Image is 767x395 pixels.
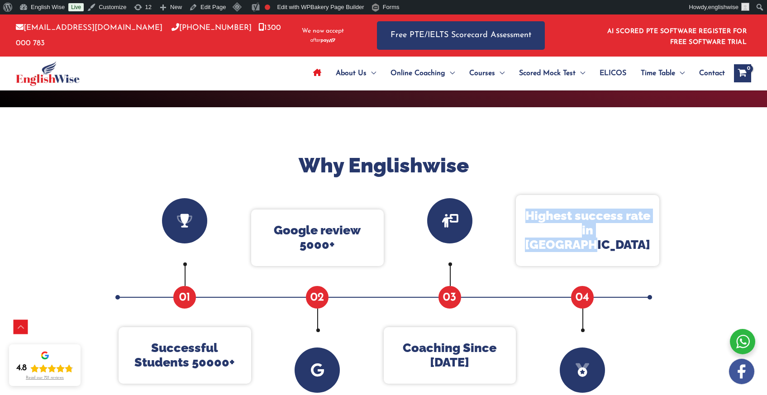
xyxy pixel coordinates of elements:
a: CoursesMenu Toggle [462,57,512,89]
a: ELICOS [592,57,634,89]
img: white-facebook.png [729,359,754,384]
span: Online Coaching [391,57,445,89]
span: Courses [469,57,495,89]
span: 01 [173,286,196,309]
img: ashok kumar [741,3,749,11]
span: Menu Toggle [445,57,455,89]
nav: Site Navigation: Main Menu [306,57,725,89]
div: Rating: 4.8 out of 5 [16,363,73,374]
a: Time TableMenu Toggle [634,57,692,89]
span: Menu Toggle [495,57,505,89]
div: 4.8 [16,363,27,374]
a: Free PTE/IELTS Scorecard Assessment [377,21,545,50]
a: About UsMenu Toggle [329,57,383,89]
span: ELICOS [600,57,626,89]
p: Successful Students 50000+ [128,341,242,370]
p: Google review 5000+ [260,223,375,252]
span: 04 [571,286,594,309]
p: Coaching Since [DATE] [393,341,507,370]
span: Scored Mock Test [519,57,576,89]
a: View Shopping Cart, empty [734,64,751,82]
a: Live [68,3,84,11]
a: 1300 000 783 [16,24,281,47]
span: Menu Toggle [367,57,376,89]
a: [PHONE_NUMBER] [172,24,252,32]
img: cropped-ew-logo [16,61,80,86]
div: Read our 721 reviews [26,376,64,381]
div: Focus keyphrase not set [265,5,270,10]
img: Afterpay-Logo [310,38,335,43]
a: [EMAIL_ADDRESS][DOMAIN_NAME] [16,24,162,32]
span: Time Table [641,57,675,89]
aside: Header Widget 1 [602,21,751,50]
a: Scored Mock TestMenu Toggle [512,57,592,89]
span: We now accept [302,27,344,36]
a: Contact [692,57,725,89]
p: Highest success rate in [GEOGRAPHIC_DATA] [525,209,650,252]
a: Online CoachingMenu Toggle [383,57,462,89]
h2: Why Englishwise [112,152,655,179]
span: About Us [336,57,367,89]
span: Menu Toggle [675,57,685,89]
span: 02 [306,286,329,309]
span: Contact [699,57,725,89]
span: englishwise [708,4,738,10]
span: Menu Toggle [576,57,585,89]
span: 03 [438,286,461,309]
a: AI SCORED PTE SOFTWARE REGISTER FOR FREE SOFTWARE TRIAL [607,28,747,46]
